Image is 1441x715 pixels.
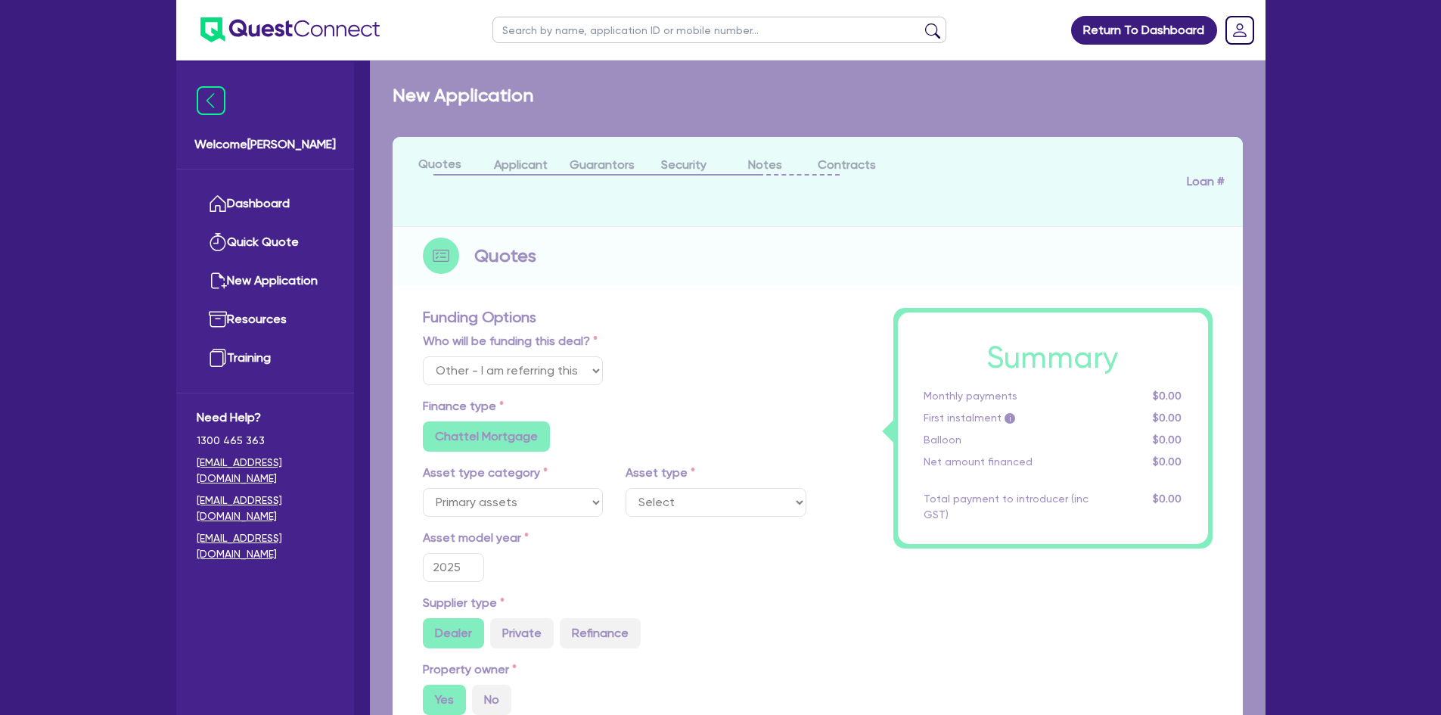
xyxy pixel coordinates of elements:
img: new-application [209,272,227,290]
a: Training [197,339,334,378]
a: [EMAIL_ADDRESS][DOMAIN_NAME] [197,455,334,487]
img: resources [209,310,227,328]
a: Resources [197,300,334,339]
img: quick-quote [209,233,227,251]
a: Dashboard [197,185,334,223]
input: Search by name, application ID or mobile number... [492,17,946,43]
a: New Application [197,262,334,300]
a: Quick Quote [197,223,334,262]
a: [EMAIL_ADDRESS][DOMAIN_NAME] [197,493,334,524]
img: quest-connect-logo-blue [200,17,380,42]
span: 1300 465 363 [197,433,334,449]
span: Need Help? [197,409,334,427]
span: Welcome [PERSON_NAME] [194,135,336,154]
img: training [209,349,227,367]
a: Return To Dashboard [1071,16,1217,45]
a: Dropdown toggle [1220,11,1259,50]
img: icon-menu-close [197,86,225,115]
a: [EMAIL_ADDRESS][DOMAIN_NAME] [197,530,334,562]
